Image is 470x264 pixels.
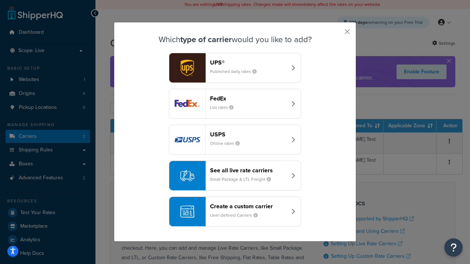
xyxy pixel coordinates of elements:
header: UPS® [210,59,287,66]
small: Published daily rates [210,68,263,75]
button: Open Resource Center [444,238,463,257]
small: User-defined Carriers [210,212,264,219]
button: See all live rate carriersSmall Package & LTL Freight [169,161,301,191]
small: Online rates [210,140,246,147]
header: See all live rate carriers [210,167,287,174]
h3: Which would you like to add? [133,35,337,44]
button: Create a custom carrierUser-defined Carriers [169,197,301,227]
small: Small Package & LTL Freight [210,176,277,183]
button: usps logoUSPSOnline rates [169,125,301,155]
button: ups logoUPS®Published daily rates [169,53,301,83]
img: fedEx logo [169,89,205,118]
button: fedEx logoFedExList rates [169,89,301,119]
img: icon-carrier-liverate-becf4550.svg [180,169,194,183]
header: USPS [210,131,287,138]
small: List rates [210,104,239,111]
strong: type of carrier [180,33,232,45]
header: Create a custom carrier [210,203,287,210]
img: icon-carrier-custom-c93b8a24.svg [180,205,194,219]
header: FedEx [210,95,287,102]
img: ups logo [169,53,205,82]
img: usps logo [169,125,205,154]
